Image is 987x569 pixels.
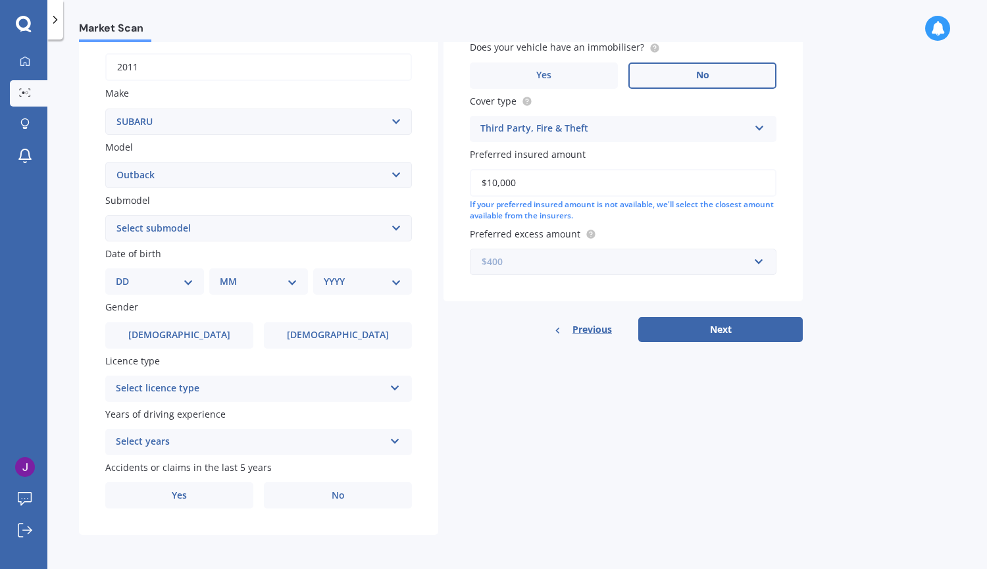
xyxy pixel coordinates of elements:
[116,381,384,397] div: Select licence type
[116,434,384,450] div: Select years
[536,70,551,81] span: Yes
[79,22,151,39] span: Market Scan
[105,53,412,81] input: YYYY
[105,301,138,314] span: Gender
[470,148,586,161] span: Preferred insured amount
[696,70,709,81] span: No
[332,490,345,501] span: No
[572,320,612,339] span: Previous
[470,199,776,222] div: If your preferred insured amount is not available, we'll select the closest amount available from...
[105,355,160,367] span: Licence type
[105,247,161,260] span: Date of birth
[287,330,389,341] span: [DEMOGRAPHIC_DATA]
[638,317,803,342] button: Next
[105,141,133,153] span: Model
[105,461,272,474] span: Accidents or claims in the last 5 years
[470,95,517,107] span: Cover type
[470,228,580,240] span: Preferred excess amount
[482,255,749,269] div: $400
[172,490,187,501] span: Yes
[480,121,749,137] div: Third Party, Fire & Theft
[105,194,150,207] span: Submodel
[470,41,644,54] span: Does your vehicle have an immobiliser?
[128,330,230,341] span: [DEMOGRAPHIC_DATA]
[105,87,129,100] span: Make
[105,408,226,420] span: Years of driving experience
[470,169,776,197] input: Enter amount
[15,457,35,477] img: ACg8ocI81ZGj9T2F29Xbd4jEI1ExLQpaHt9sPnyxsR0vYdQL3W-b-Q=s96-c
